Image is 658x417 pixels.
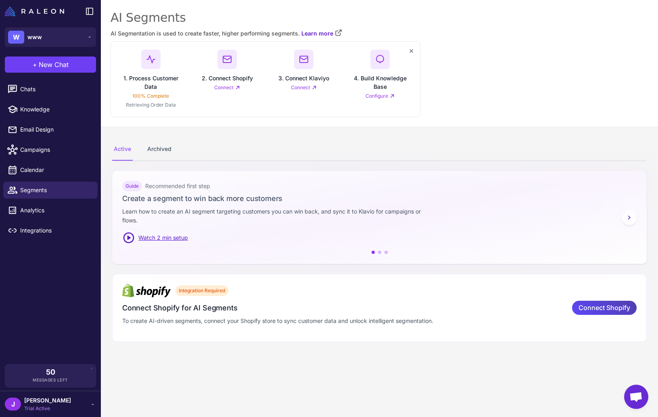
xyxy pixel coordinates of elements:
[3,161,98,178] a: Calendar
[8,31,24,44] div: W
[3,202,98,219] a: Analytics
[33,60,37,69] span: +
[122,316,562,325] p: To create AI-driven segments, connect your Shopify store to sync customer data and unlock intelli...
[214,84,240,91] a: Connect
[202,74,253,82] h3: 2. Connect Shopify
[119,74,183,91] h3: 1. Process Customer Data
[3,81,98,98] a: Chats
[146,138,173,161] div: Archived
[5,398,21,411] div: J
[33,377,68,383] span: Messages Left
[122,302,562,313] h3: Connect Shopify for AI Segments
[349,74,412,91] h3: 4. Build Knowledge Base
[175,285,228,296] div: Integration Required
[278,74,329,82] h3: 3. Connect Klaviyo
[3,121,98,138] a: Email Design
[132,92,169,100] p: 100% Complete
[3,101,98,118] a: Knowledge
[122,207,432,225] p: Learn how to create an AI segment targeting customers you can win back, and sync it to Klavio for...
[291,84,317,91] a: Connect
[301,29,342,38] a: Learn more
[39,60,69,69] span: New Chat
[122,284,171,298] img: Shopify
[624,385,648,409] a: Open chat
[145,182,210,191] span: Recommended first step
[5,57,96,73] button: +New Chat
[27,33,42,42] span: www
[20,145,91,154] span: Campaigns
[579,301,630,315] span: Connect Shopify
[20,105,91,114] span: Knowledge
[20,226,91,235] span: Integrations
[24,405,71,412] span: Trial Active
[126,101,176,109] p: Retrieving Order Data
[122,193,637,204] h3: Create a segment to win back more customers
[138,233,188,242] span: Watch 2 min setup
[3,222,98,239] a: Integrations
[20,186,91,195] span: Segments
[20,206,91,215] span: Analytics
[5,6,64,16] img: Raleon Logo
[20,166,91,174] span: Calendar
[46,369,55,376] span: 50
[5,27,96,47] button: Wwww
[111,10,648,26] div: AI Segments
[406,46,416,55] div: ×
[20,125,91,134] span: Email Design
[20,85,91,94] span: Chats
[366,92,395,100] a: Configure
[3,141,98,158] a: Campaigns
[24,396,71,405] span: [PERSON_NAME]
[3,182,98,199] a: Segments
[122,181,142,191] div: Guide
[112,138,133,161] div: Active
[111,29,300,38] span: AI Segmentation is used to create faster, higher performing segments.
